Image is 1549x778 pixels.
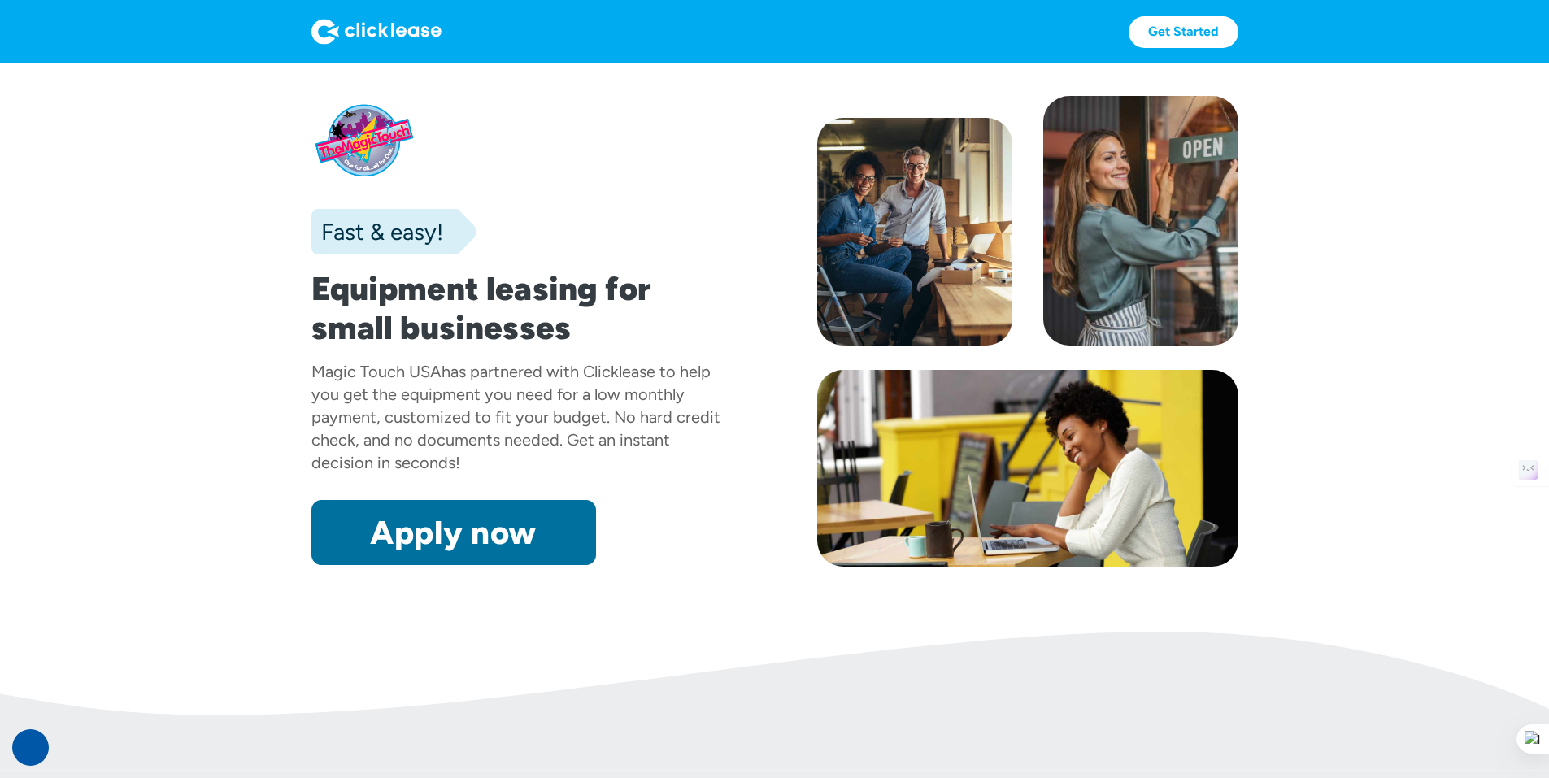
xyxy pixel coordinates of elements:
[311,215,443,248] div: Fast & easy!
[19,736,43,760] button: Consent Preferences
[1129,16,1238,48] a: Get Started
[311,500,596,565] a: Apply now
[311,269,733,347] h1: Equipment leasing for small businesses
[311,362,720,472] div: has partnered with Clicklease to help you get the equipment you need for a low monthly payment, c...
[19,736,43,760] img: Revisit consent button
[311,19,442,45] img: Logo
[311,362,442,381] div: Magic Touch USA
